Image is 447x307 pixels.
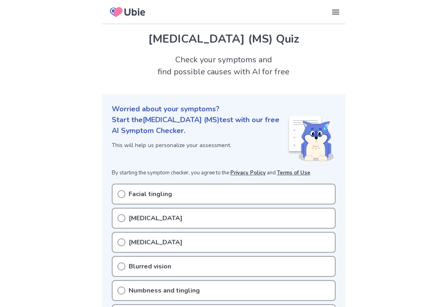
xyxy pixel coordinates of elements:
[129,262,171,271] p: Blurred vision
[102,54,345,78] h2: Check your symptoms and find possible causes with AI for free
[112,169,336,177] p: By starting the symptom checker, you agree to the and
[129,286,200,295] p: Numbness and tingling
[287,116,334,161] img: Shiba
[277,169,310,176] a: Terms of Use
[129,213,182,223] p: [MEDICAL_DATA]
[129,237,182,247] p: [MEDICAL_DATA]
[112,104,336,115] p: Worried about your symptoms?
[230,169,266,176] a: Privacy Policy
[112,141,287,149] p: This will help us personalize your assessment.
[129,189,172,199] p: Facial tingling
[112,31,336,47] h1: [MEDICAL_DATA] (MS) Quiz
[112,115,287,136] p: Start the [MEDICAL_DATA] (MS) test with our free AI Symptom Checker.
